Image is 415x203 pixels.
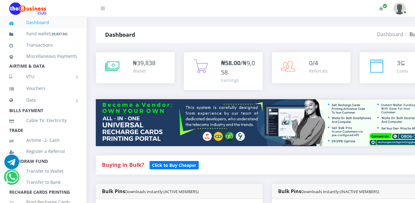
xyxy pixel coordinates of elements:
[397,58,408,68] div: ⊆
[221,59,255,76] span: /₦9,058
[309,68,328,74] div: Referrals
[96,52,175,83] a: ₦39,838 Wallet
[397,68,408,74] div: Coins
[6,174,18,184] a: Chat for support
[105,31,135,38] strong: Dashboard
[9,69,77,84] a: VTU
[9,15,77,30] a: Dashboard
[309,59,318,67] span: 0/4
[9,81,77,95] a: Vouchers
[9,49,77,63] a: Miscellaneous Payments
[272,52,351,83] a: 0/4 Referrals
[137,59,155,67] span: 39,838
[379,6,383,11] i: Renew/Upgrade Subscription
[133,58,155,68] div: ₦
[9,133,77,147] a: Airtime -2- Cash
[184,52,263,90] a: ₦58.00/₦9,058 Earnings
[397,59,400,67] span: 3
[50,32,68,36] small: [ ]
[9,175,77,189] a: Transfer to Bank
[9,164,77,178] a: Transfer to Wallet
[383,4,387,8] span: Renew/Upgrade Subscription
[52,32,66,36] b: 39,837.84
[152,162,196,168] b: Click to Buy Cheaper
[4,159,19,169] a: Chat for support
[102,161,144,168] strong: Buying in Bulk?
[9,2,46,15] img: Logo
[133,68,155,74] div: Wallet
[221,77,256,83] div: Earnings
[9,27,77,41] a: Fund wallet[39,837.84]
[9,113,77,128] a: Cable TV, Electricity
[301,189,379,194] small: Downloads instantly (INACTIVE MEMBERS)
[377,31,403,38] a: Dashboard
[9,92,77,108] a: Data
[9,38,77,52] a: Transactions
[150,161,199,168] a: Click to Buy Cheaper
[221,59,240,67] b: ₦58.00
[125,189,199,194] small: Downloads instantly (ACTIVE MEMBERS)
[278,188,379,195] strong: Bulk Pins
[9,144,77,159] a: Register a Referral
[102,188,199,195] strong: Bulk Pins
[393,2,406,15] img: User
